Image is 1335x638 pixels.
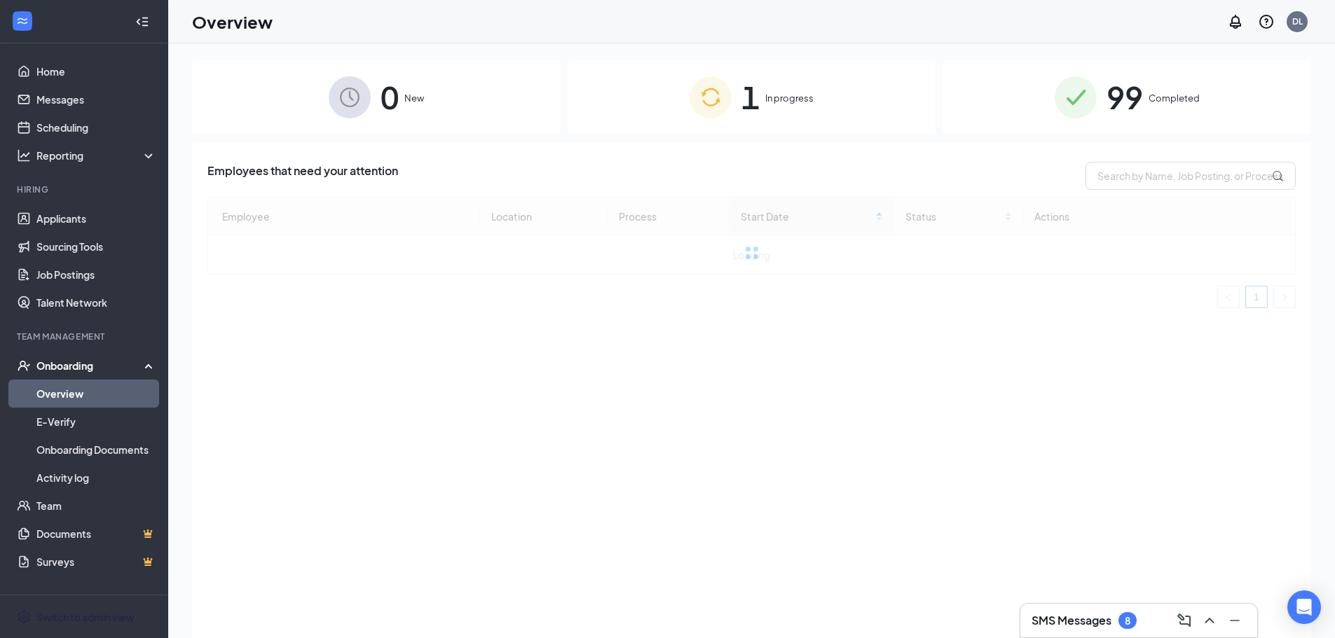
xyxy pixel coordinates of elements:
svg: QuestionInfo [1258,13,1275,30]
a: Job Postings [36,261,156,289]
a: Home [36,57,156,85]
span: Completed [1149,91,1200,105]
div: Reporting [36,148,157,162]
a: Sourcing Tools [36,233,156,261]
svg: WorkstreamLogo [15,14,29,28]
div: Open Intercom Messenger [1287,590,1321,624]
a: Scheduling [36,113,156,141]
svg: Notifications [1227,13,1244,30]
span: Employees that need your attention [207,162,398,190]
span: 99 [1107,73,1143,121]
a: Team [36,492,156,520]
button: ChevronUp [1198,609,1221,632]
span: New [404,91,424,105]
a: SurveysCrown [36,548,156,576]
a: Activity log [36,464,156,492]
a: DocumentsCrown [36,520,156,548]
svg: Analysis [17,148,31,162]
div: Switch to admin view [36,610,135,624]
svg: Settings [17,610,31,624]
svg: Collapse [135,15,149,29]
span: 0 [381,73,399,121]
svg: ChevronUp [1201,612,1218,629]
div: 8 [1125,615,1130,627]
a: E-Verify [36,408,156,436]
svg: Minimize [1226,612,1243,629]
a: Talent Network [36,289,156,317]
a: Applicants [36,204,156,233]
a: Messages [36,85,156,113]
svg: ComposeMessage [1176,612,1193,629]
a: Onboarding Documents [36,436,156,464]
button: ComposeMessage [1173,609,1196,632]
a: Overview [36,380,156,408]
div: Onboarding [36,359,144,373]
h1: Overview [192,10,273,34]
button: Minimize [1224,609,1246,632]
span: 1 [741,73,760,121]
div: Team Management [17,331,153,342]
input: Search by Name, Job Posting, or Process [1086,162,1296,190]
div: DL [1292,15,1303,27]
span: In progress [765,91,814,105]
div: Hiring [17,183,153,195]
svg: UserCheck [17,359,31,373]
h3: SMS Messages [1032,613,1111,628]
